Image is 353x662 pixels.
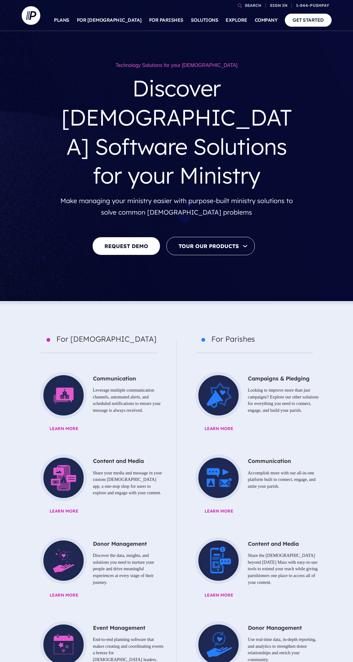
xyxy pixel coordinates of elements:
[34,455,164,467] h5: Content and Media
[205,591,335,599] span: Learn More
[189,467,319,492] p: Accomplish more with our all-in-one platform built to connect, engage, and unite your parish.
[189,621,319,634] h5: Donor Management
[34,537,164,550] h5: Donor Management
[50,591,179,599] span: Learn More
[34,537,164,603] a: Donor Management Discover the data, insights, and solutions you need to nurture your people and d...
[34,550,164,588] p: Discover the data, insights, and solutions you need to nurture your people and drive meaningful e...
[189,372,319,436] a: Campaigns & Pledging Looking to improve more than just campaigns? Explore our other solutions for...
[34,455,164,518] a: Content and Media Share your media and message in your custom [DEMOGRAPHIC_DATA] app, a one-stop ...
[50,507,179,515] span: Learn More
[34,372,164,436] a: Communication Leverage multiple communication channels, automated alerts, and scheduled notificat...
[189,455,319,518] a: Communication Accomplish more with our all-in-one platform built to connect, engage, and unite yo...
[77,9,142,31] a: FOR [DEMOGRAPHIC_DATA]
[54,9,69,31] a: PLANS
[195,332,313,353] p: For Parishes
[189,537,319,603] a: Content and Media Share the [DEMOGRAPHIC_DATA] beyond [DATE] Mass with easy-to-use tools to exten...
[40,332,157,353] p: For [DEMOGRAPHIC_DATA]
[191,9,218,31] a: SOLUTIONS
[34,372,164,385] h5: Communication
[92,237,160,255] a: REQUEST DEMO
[60,69,293,195] h3: Discover [DEMOGRAPHIC_DATA] Software Solutions for your Ministry
[255,9,278,31] a: COMPANY
[50,425,179,433] span: Learn More
[149,9,183,31] a: FOR PARISHES
[189,455,319,467] h5: Communication
[189,550,319,588] p: Share the [DEMOGRAPHIC_DATA] beyond [DATE] Mass with easy-to-use tools to extend your reach while...
[34,467,164,499] p: Share your media and message in your custom [DEMOGRAPHIC_DATA] app, a one-stop shop for users to ...
[189,372,319,385] h5: Campaigns & Pledging
[189,384,319,416] p: Looking to improve more than just campaigns? Explore our other solutions for everything you need ...
[226,9,247,31] a: EXPLORE
[60,195,293,218] p: Make managing your ministry easier with purpose-built ministry solutions to solve common [DEMOGRA...
[166,237,255,255] button: Tour Our Products
[205,507,335,515] span: Learn More
[34,621,164,634] h5: Event Management
[285,14,332,26] a: GET STARTED
[60,62,293,69] h1: Technology Solutions for your [DEMOGRAPHIC_DATA]
[205,425,335,433] span: Learn More
[34,384,164,416] p: Leverage multiple communication channels, automated alerts, and scheduled notifications to ensure...
[189,537,319,550] h5: Content and Media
